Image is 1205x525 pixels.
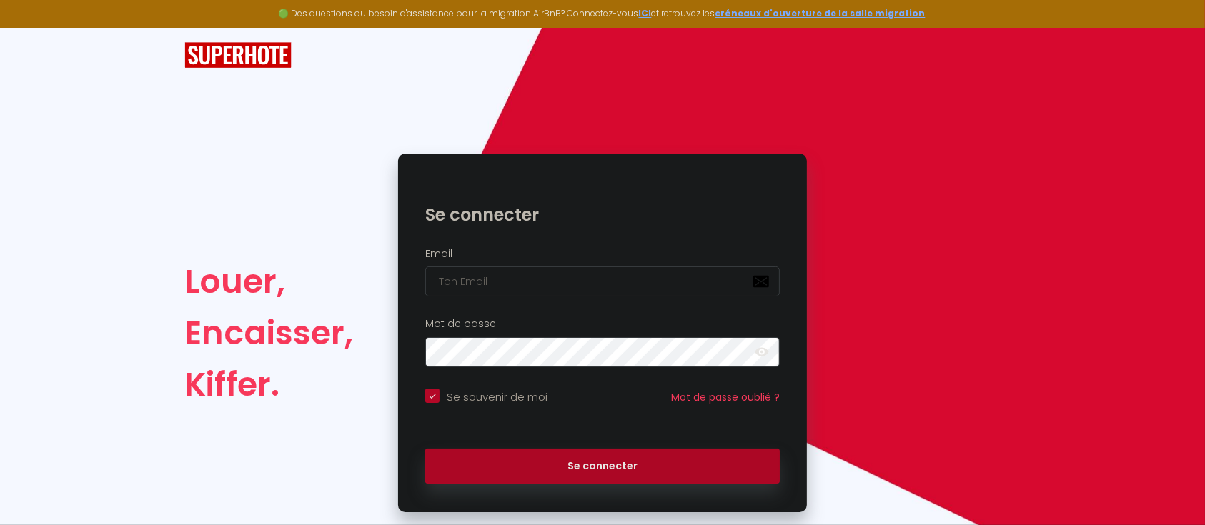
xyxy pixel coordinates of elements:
div: Kiffer. [184,359,353,410]
a: Mot de passe oublié ? [671,390,780,404]
img: SuperHote logo [184,42,292,69]
input: Ton Email [425,266,780,296]
a: créneaux d'ouverture de la salle migration [715,7,926,19]
h1: Se connecter [425,204,780,226]
h2: Email [425,248,780,260]
div: Louer, [184,256,353,307]
button: Se connecter [425,449,780,484]
h2: Mot de passe [425,318,780,330]
a: ICI [639,7,652,19]
div: Encaisser, [184,307,353,359]
button: Ouvrir le widget de chat LiveChat [11,6,54,49]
